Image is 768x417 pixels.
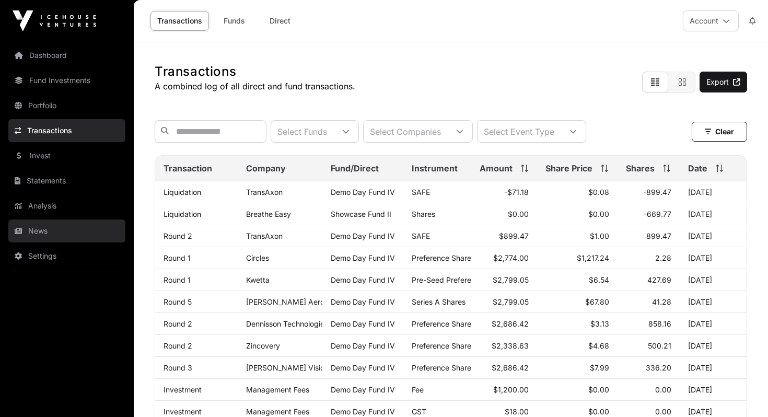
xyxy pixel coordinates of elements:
div: Select Funds [271,121,333,142]
a: Demo Day Fund IV [331,319,395,328]
td: [DATE] [680,269,747,291]
span: Date [688,162,707,175]
a: Round 2 [164,341,192,350]
a: News [8,219,125,242]
span: -899.47 [643,188,671,196]
td: [DATE] [680,379,747,401]
div: Select Companies [364,121,447,142]
a: Demo Day Fund IV [331,341,395,350]
span: $0.08 [588,188,609,196]
a: Analysis [8,194,125,217]
p: Management Fees [246,385,314,394]
a: Demo Day Fund IV [331,231,395,240]
a: Demo Day Fund IV [331,363,395,372]
span: 2.28 [655,253,671,262]
span: $0.00 [588,385,609,394]
span: $3.13 [590,319,609,328]
td: $2,338.63 [471,335,538,357]
td: [DATE] [680,291,747,313]
span: GST [412,407,426,416]
img: Icehouse Ventures Logo [13,10,96,31]
a: Round 5 [164,297,192,306]
span: Shares [412,210,435,218]
a: Portfolio [8,94,125,117]
h1: Transactions [155,63,355,80]
a: Demo Day Fund IV [331,253,395,262]
a: Dashboard [8,44,125,67]
a: Demo Day Fund IV [331,188,395,196]
a: Demo Day Fund IV [331,385,395,394]
td: [DATE] [680,313,747,335]
div: Select Event Type [478,121,561,142]
p: A combined log of all direct and fund transactions. [155,80,355,92]
span: Company [246,162,286,175]
a: Direct [259,11,301,31]
a: TransAxon [246,188,283,196]
span: SAFE [412,188,430,196]
span: $1.00 [590,231,609,240]
td: [DATE] [680,357,747,379]
p: Management Fees [246,407,314,416]
span: Preference Shares [412,319,475,328]
a: Zincovery [246,341,280,350]
a: Showcase Fund II [331,210,391,218]
td: [DATE] [680,225,747,247]
td: [DATE] [680,335,747,357]
a: Transactions [150,11,209,31]
td: $2,686.42 [471,357,538,379]
a: Round 3 [164,363,192,372]
span: -669.77 [644,210,671,218]
a: Round 2 [164,319,192,328]
td: [DATE] [680,181,747,203]
span: Preference Shares [412,363,475,372]
span: $0.00 [588,210,609,218]
span: Fund/Direct [331,162,379,175]
a: [PERSON_NAME] Aerospace [246,297,345,306]
span: Fee [412,385,424,394]
a: Settings [8,245,125,268]
td: $2,799.05 [471,269,538,291]
span: Series A Shares [412,297,466,306]
td: $2,686.42 [471,313,538,335]
a: Demo Day Fund IV [331,407,395,416]
a: Breathe Easy [246,210,291,218]
span: Preference Shares [412,253,475,262]
span: Preference Shares [412,341,475,350]
span: Transaction [164,162,212,175]
a: Funds [213,11,255,31]
button: Account [683,10,739,31]
iframe: Chat Widget [716,367,768,417]
a: Demo Day Fund IV [331,275,395,284]
a: Transactions [8,119,125,142]
span: $1,217.24 [577,253,609,262]
td: $1,200.00 [471,379,538,401]
span: 0.00 [655,407,671,416]
span: $4.68 [588,341,609,350]
a: Liquidation [164,210,201,218]
span: Pre-Seed Preference Shares [412,275,509,284]
span: 336.20 [646,363,671,372]
a: Kwetta [246,275,270,284]
span: 858.16 [648,319,671,328]
span: Shares [626,162,655,175]
a: Circles [246,253,269,262]
span: 500.21 [648,341,671,350]
span: 427.69 [647,275,671,284]
span: $6.54 [589,275,609,284]
td: $0.00 [471,203,538,225]
a: Liquidation [164,188,201,196]
span: Share Price [545,162,592,175]
a: Round 2 [164,231,192,240]
span: 899.47 [646,231,671,240]
a: Investment [164,407,202,416]
a: Dennisson Technologies [246,319,328,328]
td: -$71.18 [471,181,538,203]
td: $899.47 [471,225,538,247]
button: Clear [692,122,747,142]
span: 0.00 [655,385,671,394]
span: $0.00 [588,407,609,416]
td: [DATE] [680,203,747,225]
a: Round 1 [164,275,191,284]
span: $7.99 [590,363,609,372]
span: 41.28 [652,297,671,306]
